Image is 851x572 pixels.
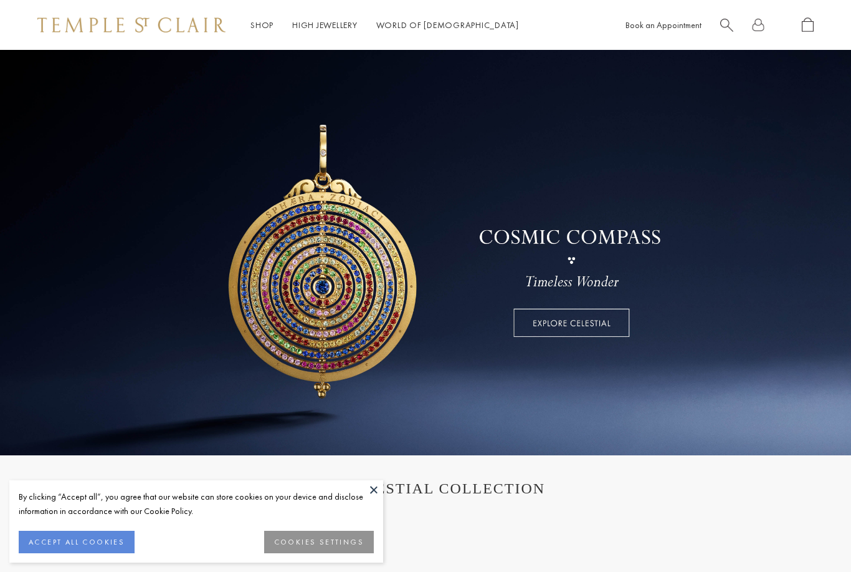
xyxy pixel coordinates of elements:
a: Open Shopping Bag [802,17,814,33]
button: COOKIES SETTINGS [264,531,374,553]
a: High JewelleryHigh Jewellery [292,19,358,31]
button: ACCEPT ALL COOKIES [19,531,135,553]
a: Book an Appointment [625,19,701,31]
h1: THE CELESTIAL COLLECTION [50,480,801,497]
a: World of [DEMOGRAPHIC_DATA]World of [DEMOGRAPHIC_DATA] [376,19,519,31]
img: Temple St. Clair [37,17,226,32]
nav: Main navigation [250,17,519,33]
a: Search [720,17,733,33]
a: ShopShop [250,19,273,31]
div: By clicking “Accept all”, you agree that our website can store cookies on your device and disclos... [19,490,374,518]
